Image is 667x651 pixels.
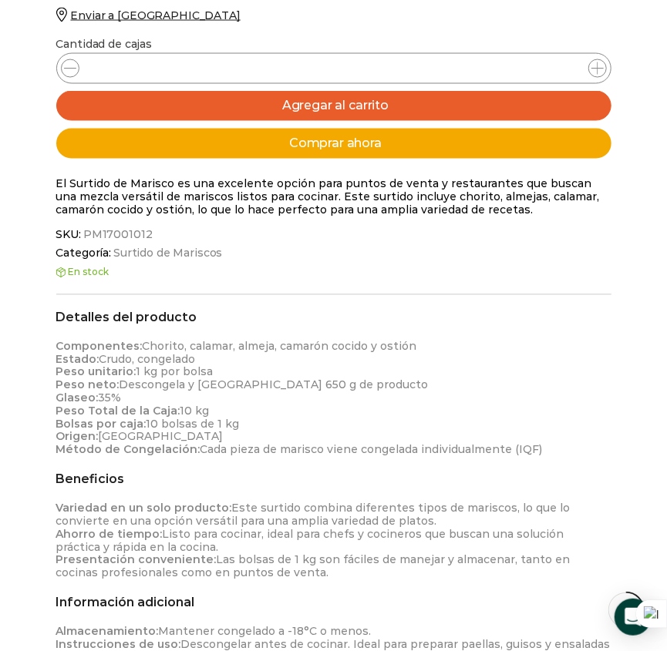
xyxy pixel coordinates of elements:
[56,502,611,580] p: Este surtido combina diferentes tipos de mariscos, lo que lo convierte en una opción versátil par...
[319,58,349,79] input: Product quantity
[56,378,120,392] strong: Peso neto:
[56,91,611,121] button: Agregar al carrito
[56,430,99,444] strong: Origen:
[56,229,611,242] span: SKU:
[56,340,143,354] strong: Componentes:
[56,353,99,367] strong: Estado:
[56,267,611,278] p: En stock
[615,599,652,636] div: Open Intercom Messenger
[56,178,611,216] p: El Surtido de Marisco es una excelente opción para puntos de venta y restaurantes que buscan una ...
[71,8,241,22] span: Enviar a [GEOGRAPHIC_DATA]
[56,391,99,405] strong: Glaseo:
[81,229,153,242] span: PM17001012
[56,8,241,22] a: Enviar a [GEOGRAPHIC_DATA]
[56,365,136,379] strong: Peso unitario:
[56,38,611,51] p: Cantidad de cajas
[56,310,611,325] h2: Detalles del producto
[56,596,611,610] h2: Información adicional
[56,129,611,159] button: Comprar ahora
[56,247,611,260] span: Categoría:
[56,553,217,567] strong: Presentación conveniente:
[56,528,163,542] strong: Ahorro de tiempo:
[56,625,159,639] strong: Almacenamiento:
[111,247,222,260] a: Surtido de Mariscos
[56,443,200,457] strong: Método de Congelación:
[56,418,147,431] strong: Bolsas por caja:
[56,404,180,418] strong: Peso Total de la Caja:
[56,472,611,487] h2: Beneficios
[56,341,611,457] p: Chorito, calamar, almeja, camarón cocido y ostión Crudo, congelado 1 kg por bolsa Descongela y [G...
[56,502,232,515] strong: Variedad en un solo producto:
